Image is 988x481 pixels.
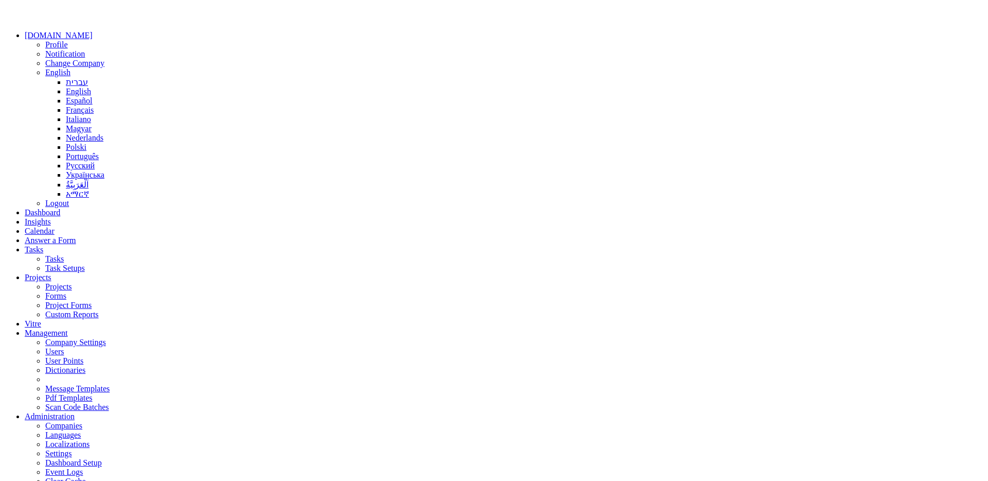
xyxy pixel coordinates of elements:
a: [DOMAIN_NAME] [25,31,93,40]
a: Projects [25,273,51,282]
a: Русский [66,161,95,170]
a: Localizations [45,440,90,449]
a: Scan Code Batches [45,403,109,411]
a: Português [66,152,99,161]
a: Dashboard Setup [45,458,102,467]
a: Italiano [66,115,91,124]
a: Task Setups [45,264,85,272]
a: Notification [45,49,85,58]
a: اَلْعَرَبِيَّةُ [66,180,89,189]
a: Answer a Form [25,236,76,245]
a: Management [25,329,68,337]
a: Logout [45,199,69,208]
a: Español [66,96,93,105]
a: Settings [45,449,72,458]
a: Projects [45,282,72,291]
a: Forms [45,291,66,300]
a: Project Forms [45,301,92,310]
a: Custom Reports [45,310,99,319]
a: Change Company [45,59,104,67]
a: Dictionaries [45,366,85,374]
a: Company Settings [45,338,106,347]
a: English [45,68,70,77]
a: Event Logs [45,468,83,476]
a: Message Templates [45,384,110,393]
a: Magyar [66,124,92,133]
a: Calendar [25,227,55,235]
a: Dashboard [25,208,60,217]
a: Insights [25,217,51,226]
a: Users [45,347,64,356]
a: Polski [66,143,86,151]
a: Français [66,106,94,114]
a: Profile [45,40,68,49]
a: አማርኛ [66,190,89,198]
a: User Points [45,356,83,365]
a: Українська [66,170,104,179]
a: Vitre [25,319,41,328]
a: עברית [66,78,88,87]
a: Languages [45,431,81,439]
a: Pdf Templates [45,393,92,402]
a: Nederlands [66,133,103,142]
a: Tasks [45,254,64,263]
a: Tasks [25,245,43,254]
a: Administration [25,412,75,421]
a: English [66,87,91,96]
a: Companies [45,421,82,430]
